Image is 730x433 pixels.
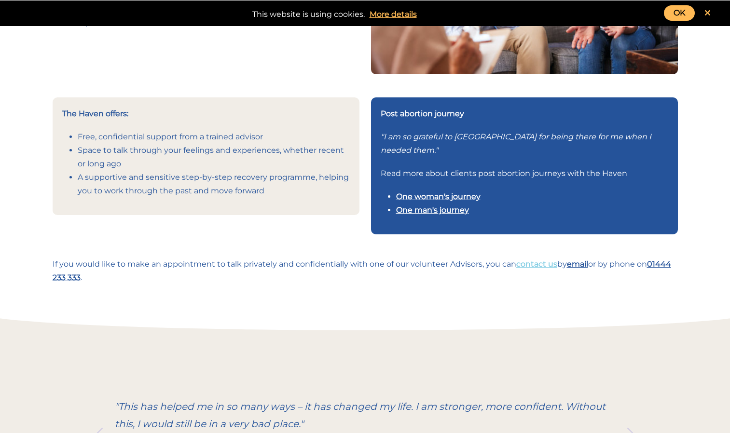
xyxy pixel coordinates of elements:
[381,167,668,180] p: Read more about clients post abortion journeys with the Haven
[381,109,464,118] strong: Post abortion journey
[53,257,678,284] p: If you would like to make an appointment to talk privately and confidentially with one of our vol...
[53,259,671,282] a: 01444 233 333
[115,398,615,433] p: "This has helped me in so many ways – it has changed my life. I am stronger, more confident. With...
[10,5,720,21] div: This website is using cookies.
[516,259,557,269] a: contact us
[664,5,695,21] a: OK
[396,205,469,215] a: One man's journey
[62,109,128,118] strong: The Haven offers:
[381,130,668,157] p: "I am so grateful to [GEOGRAPHIC_DATA] for being there for me when I needed them."
[567,259,588,269] a: email
[78,144,350,171] li: Space to talk through your feelings and experiences, whether recent or long ago
[365,8,422,21] a: More details
[78,130,350,144] li: Free, confidential support from a trained advisor
[396,192,481,201] a: One woman's journey
[78,171,350,198] li: A supportive and sensitive step-by-step recovery programme, helping you to work through the past ...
